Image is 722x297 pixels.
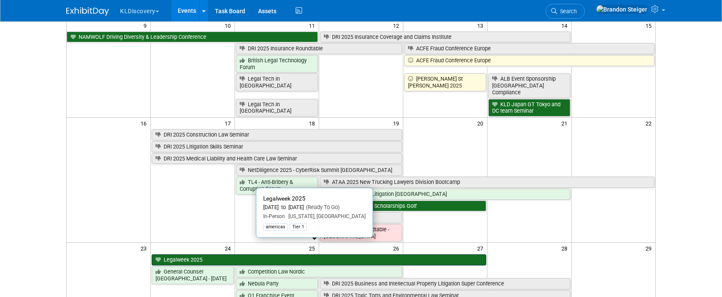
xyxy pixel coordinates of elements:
a: ACFE Fraud Conference Europe [404,55,654,66]
div: [DATE] to [DATE] [263,204,366,211]
span: 25 [308,243,319,253]
a: 2025 Mas Family Scholarships Golf [320,201,486,212]
a: ACFE Fraud Conference Europe [404,43,654,54]
a: ATAA 2025 New Trucking Lawyers Division Bootcamp [320,177,654,188]
span: 18 [308,118,319,128]
img: Brandon Steiger [596,5,648,14]
div: americas [263,223,288,231]
a: DRI 2025 Construction Law Seminar [152,129,402,140]
a: Legalweek 2025 [152,254,486,265]
a: KLD Japan GT Tokyo and DC team Seminar [488,99,570,116]
span: Search [557,8,577,15]
span: 14 [561,20,571,31]
img: ExhibitDay [66,7,109,16]
a: Legal Tech in [GEOGRAPHIC_DATA] [236,73,318,91]
span: 13 [476,20,487,31]
span: 20 [476,118,487,128]
a: NAMWOLF Driving Diversity & Leadership Conference [67,32,318,43]
a: DRI 2025 Insurance Coverage and Claims Institute [320,32,570,43]
a: DRI 2025 Insurance Roundtable [236,43,402,54]
span: 23 [140,243,150,253]
a: Contra Trusts in Litigation [GEOGRAPHIC_DATA] [320,189,570,200]
span: 28 [561,243,571,253]
a: General Counsel [GEOGRAPHIC_DATA] - [DATE] [152,266,234,284]
span: 15 [645,20,655,31]
a: DRI 2025 Litigation Skills Seminar [152,141,402,152]
a: British Legal Technology Forum [236,55,318,73]
span: 17 [224,118,235,128]
div: Tier 1 [290,223,307,231]
span: 21 [561,118,571,128]
a: DRI 2025 Medical Liability and Health Care Law Seminar [152,153,402,164]
span: 26 [392,243,403,253]
a: TL4 - Anti-Bribery & Corruption Forum [236,177,318,194]
a: ALB Event Sponsorship [GEOGRAPHIC_DATA] Compliance [488,73,570,98]
span: 27 [476,243,487,253]
span: 9 [143,20,150,31]
span: 12 [392,20,403,31]
span: Legalweek 2025 [263,195,305,202]
span: 19 [392,118,403,128]
span: 29 [645,243,655,253]
span: 24 [224,243,235,253]
span: 22 [645,118,655,128]
a: NetDiligence 2025 - CyberRisk Summit [GEOGRAPHIC_DATA] [236,165,402,176]
a: Legal Tech in [GEOGRAPHIC_DATA] [236,99,318,116]
span: 16 [140,118,150,128]
span: In-Person [263,213,285,219]
a: DRI 2025 Business and Intellectual Property Litigation Super Conference [320,278,570,289]
a: Nebula Party [236,278,318,289]
span: 10 [224,20,235,31]
a: [PERSON_NAME] St [PERSON_NAME] 2025 [404,73,486,91]
span: (Ready To Go) [304,204,340,210]
span: [US_STATE], [GEOGRAPHIC_DATA] [285,213,366,219]
a: Search [546,4,585,19]
span: 11 [308,20,319,31]
a: Competition Law Nordic [236,266,402,277]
